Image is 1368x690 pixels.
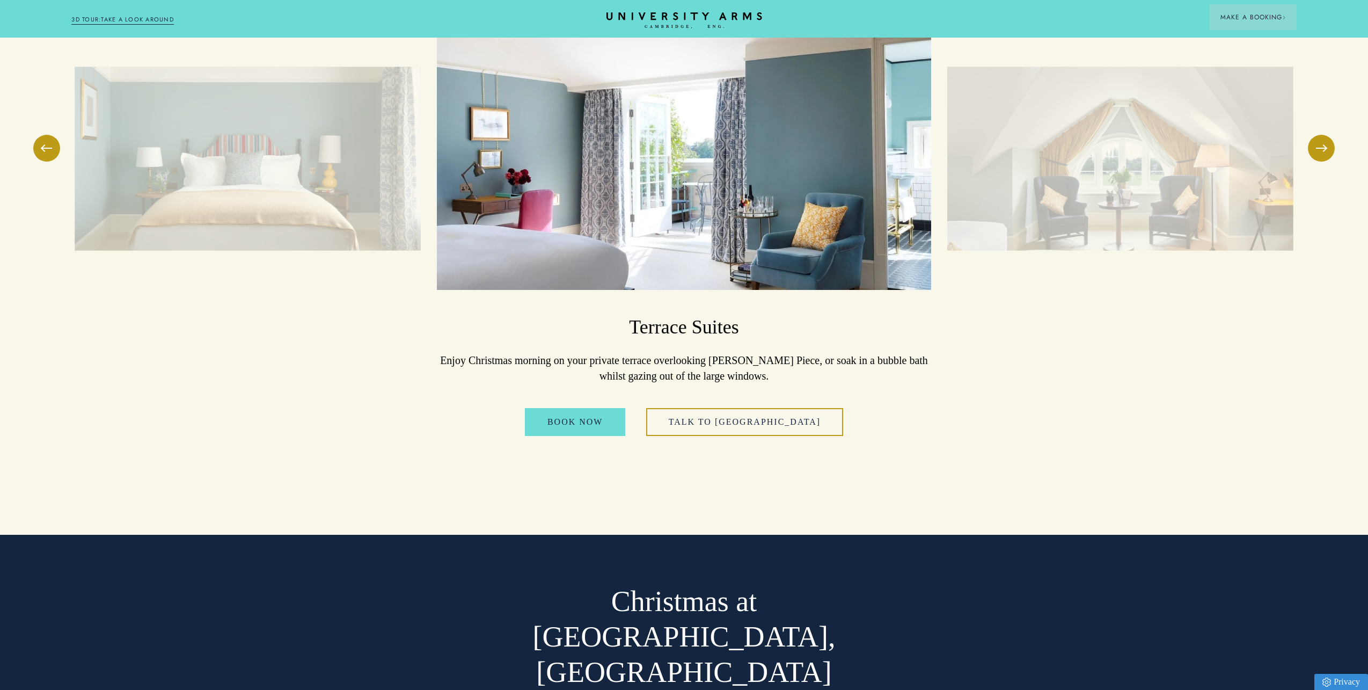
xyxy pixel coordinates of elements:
button: Next Slide [1308,135,1335,162]
a: Talk to [GEOGRAPHIC_DATA] [646,408,843,436]
h3: Terrace Suites [437,315,931,340]
a: 3D TOUR:TAKE A LOOK AROUND [71,15,174,25]
a: Home [606,12,762,29]
button: Previous Slide [33,135,60,162]
p: Enjoy Christmas morning on your private terrace overlooking [PERSON_NAME] Piece, or soak in a bub... [437,353,931,384]
a: Privacy [1314,674,1368,690]
img: Arrow icon [1282,16,1286,19]
button: Make a BookingArrow icon [1210,4,1297,30]
img: image-76ac40b71e727ac92d5b1b3ecbc6510f7ff30602-7587x5058-jpg [947,67,1293,251]
img: Privacy [1322,678,1331,687]
img: image-c4e3f5da91d1fa45aea3243c1de661a7a9839577-8272x6200-jpg [75,67,421,251]
a: Book Now [525,408,626,436]
img: image-ec8c489fc754fed266c2552c827049e8df3937a6-1623x1217-jpg [437,27,931,290]
span: Make a Booking [1220,12,1286,22]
